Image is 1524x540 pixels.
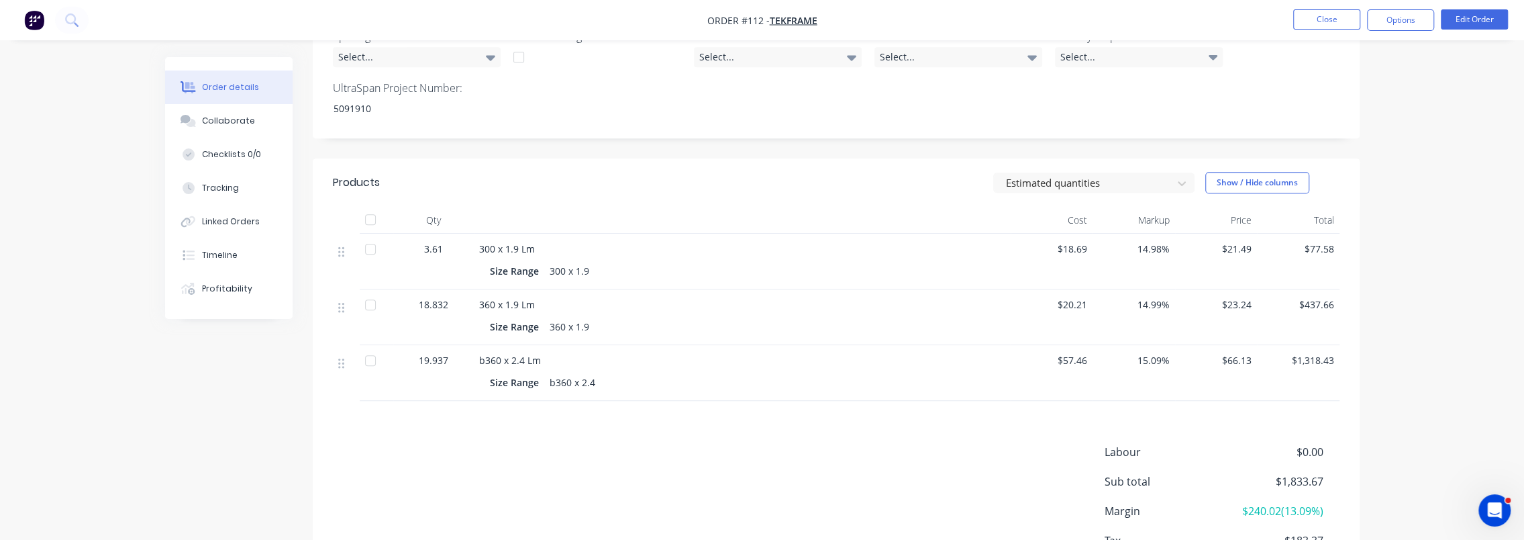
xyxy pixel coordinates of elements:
span: $1,833.67 [1223,474,1323,490]
span: 300 x 1.9 Lm [479,242,535,255]
span: $66.13 [1180,353,1252,367]
span: $21.49 [1180,242,1252,256]
button: Tracking [165,171,293,205]
button: Order details [165,71,293,104]
div: 5091910 [323,99,491,118]
button: Close [1293,9,1360,30]
div: Collaborate [202,115,255,127]
div: Size Range [490,373,544,392]
span: 19.937 [419,353,448,367]
span: 15.09% [1098,353,1170,367]
button: Timeline [165,238,293,272]
span: 14.99% [1098,298,1170,312]
span: $57.46 [1016,353,1088,367]
span: $77.58 [1262,242,1334,256]
div: Markup [1093,207,1175,234]
iframe: Intercom live chat [1478,494,1511,527]
span: $240.02 ( 13.09 %) [1223,503,1323,519]
button: Show / Hide columns [1205,172,1309,193]
a: TekFrame [770,14,817,27]
span: Labour [1105,444,1224,460]
span: $437.66 [1262,298,1334,312]
span: 14.98% [1098,242,1170,256]
span: b360 x 2.4 Lm [479,354,541,367]
span: Margin [1105,503,1224,519]
button: Edit Order [1441,9,1508,30]
div: Size Range [490,317,544,336]
button: Profitability [165,272,293,306]
div: b360 x 2.4 [544,373,601,392]
div: Select... [694,47,862,67]
div: Timeline [202,249,238,261]
div: Total [1257,207,1339,234]
div: Qty [393,207,474,234]
span: $23.24 [1180,298,1252,312]
div: Select... [333,47,501,67]
div: Profitability [202,283,252,295]
span: Sub total [1105,474,1224,490]
div: Tracking [202,182,239,194]
span: $18.69 [1016,242,1088,256]
span: Order #112 - [707,14,770,27]
div: 300 x 1.9 [544,261,595,281]
button: Collaborate [165,104,293,138]
label: UltraSpan Project Number: [333,80,501,96]
div: Price [1175,207,1258,234]
div: Order details [202,81,259,93]
button: Checklists 0/0 [165,138,293,171]
div: Products [333,175,380,191]
span: 3.61 [424,242,443,256]
div: Select... [1055,47,1223,67]
div: Cost [1011,207,1093,234]
span: 18.832 [419,298,448,312]
span: $20.21 [1016,298,1088,312]
span: $0.00 [1223,444,1323,460]
button: Options [1367,9,1434,31]
div: Size Range [490,261,544,281]
img: Factory [24,10,44,30]
span: $1,318.43 [1262,353,1334,367]
div: 360 x 1.9 [544,317,595,336]
div: Checklists 0/0 [202,148,261,161]
div: Select... [874,47,1042,67]
button: Linked Orders [165,205,293,238]
span: 360 x 1.9 Lm [479,298,535,311]
div: Linked Orders [202,216,260,228]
